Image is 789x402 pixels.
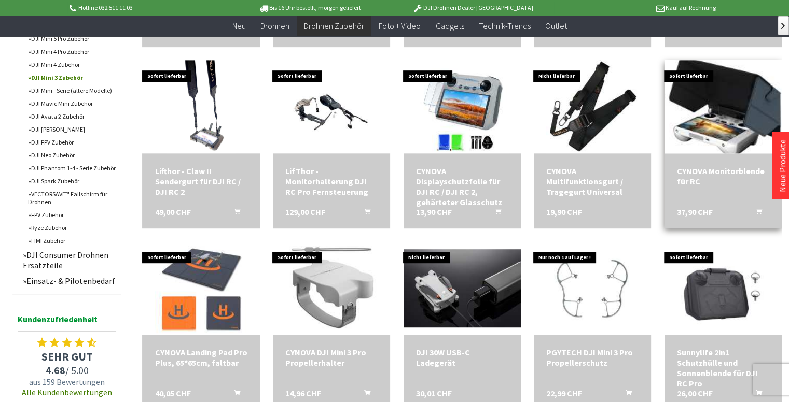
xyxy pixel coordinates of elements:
img: PGYTECH DJI Mini 3 Pro Propellerschutz [546,241,639,335]
button: In den Warenkorb [482,207,507,220]
span: 40,05 CHF [155,388,190,398]
span: Technik-Trends [478,21,530,31]
button: In den Warenkorb [222,388,246,401]
div: DJI 30W USB-C Ladegerät [416,347,508,368]
a: DJI FPV Zubehör [23,136,121,149]
a: DJI Spark Zubehör [23,175,121,188]
img: LifThor - Monitorhalterung DJI RC Pro Fernsteuerung [273,70,390,143]
a: DJI Phantom 1-4 - Serie Zubehör [23,162,121,175]
button: In den Warenkorb [743,207,768,220]
span: Neu [232,21,246,31]
p: Bis 16 Uhr bestellt, morgen geliefert. [230,2,392,14]
img: CYNOVA Displayschutzfolie für DJI RC / DJI RC 2, gehärteter Glasschutz [416,60,509,153]
div: CYNOVA Landing Pad Pro Plus, 65*65cm, faltbar [155,347,247,368]
img: CYNOVA Multifunktionsgurt / Tragegurt Universal [546,60,639,153]
a: DJI Consumer Drohnen Ersatzteile [18,247,121,273]
p: Hotline 032 511 11 03 [67,2,229,14]
a: DJI 30W USB-C Ladegerät 30,01 CHF [416,347,508,368]
a: DJI [PERSON_NAME] [23,123,121,136]
div: CYNOVA Multifunktionsgurt / Tragegurt Universal [546,166,639,197]
div: CYNOVA Displayschutzfolie für DJI RC / DJI RC 2, gehärteter Glasschutz [416,166,508,207]
div: Lifthor - Claw II Sendergurt für DJI RC / DJI RC 2 [155,166,247,197]
div: LifThor - Monitorhalterung DJI RC Pro Fernsteuerung [285,166,378,197]
button: In den Warenkorb [222,207,246,220]
a: DJI Mavic Mini Zubehör [23,97,121,110]
p: DJI Drohnen Dealer [GEOGRAPHIC_DATA] [392,2,553,14]
span: Foto + Video [379,21,421,31]
a: FPV Zubehör [23,208,121,221]
img: CYNOVA Monitorblende für RC [658,41,788,172]
button: In den Warenkorb [743,388,768,401]
span: / 5.00 [12,364,121,377]
a: CYNOVA Displayschutzfolie für DJI RC / DJI RC 2, gehärteter Glasschutz 13,90 CHF In den Warenkorb [416,166,508,207]
a: CYNOVA DJI Mini 3 Pro Propellerhalter 14,96 CHF In den Warenkorb [285,347,378,368]
a: Alle Kundenbewertungen [22,387,112,397]
a: DJI Avata 2 Zubehör [23,110,121,123]
div: Sunnylife 2in1 Schutzhülle und Sonnenblende für DJI RC Pro [677,347,769,389]
img: CYNOVA DJI Mini 3 Pro Propellerhalter [285,241,378,335]
a: DJI Mini 5 Pro Zubehör [23,32,121,45]
a: DJI Neo Zubehör [23,149,121,162]
a: Ryze Zubehör [23,221,121,234]
a: VECTORSAVE™ Fallschirm für Drohnen [23,188,121,208]
a: DJI Mini 4 Zubehör [23,58,121,71]
span: 14,96 CHF [285,388,321,398]
a: Outlet [537,16,574,37]
a: Gadgets [428,16,471,37]
span: 30,01 CHF [416,388,452,398]
a: Sunnylife 2in1 Schutzhülle und Sonnenblende für DJI RC Pro 26,00 CHF In den Warenkorb [677,347,769,389]
span: 13,90 CHF [416,207,452,217]
a: LifThor - Monitorhalterung DJI RC Pro Fernsteuerung 129,00 CHF In den Warenkorb [285,166,378,197]
span: Kundenzufriedenheit [18,312,116,332]
a: PGYTECH DJI Mini 3 Pro Propellerschutz 22,99 CHF In den Warenkorb [546,347,639,368]
a: Lifthor - Claw II Sendergurt für DJI RC / DJI RC 2 49,00 CHF In den Warenkorb [155,166,247,197]
button: In den Warenkorb [613,388,638,401]
img: Sunnylife 2in1 Schutzhülle und Sonnenblende für DJI RC Pro [676,241,770,335]
img: Lifthor - Claw II Sendergurt für DJI RC / DJI RC 2 [167,60,236,153]
span: Outlet [545,21,566,31]
a: DJI Mini - Serie (ältere Modelle) [23,84,121,97]
a: Foto + Video [371,16,428,37]
a: CYNOVA Monitorblende für RC 37,90 CHF In den Warenkorb [677,166,769,186]
span: 49,00 CHF [155,207,190,217]
span: 22,99 CHF [546,388,582,398]
span: 26,00 CHF [677,388,713,398]
span: 37,90 CHF [677,207,713,217]
span: Drohnen Zubehör [304,21,364,31]
a: DJI Mini 4 Pro Zubehör [23,45,121,58]
a: CYNOVA Multifunktionsgurt / Tragegurt Universal 19,90 CHF [546,166,639,197]
span: Gadgets [435,21,464,31]
span: 129,00 CHF [285,207,325,217]
button: In den Warenkorb [352,388,377,401]
img: CYNOVA Landing Pad Pro Plus, 65*65cm, faltbar [155,241,248,335]
span: Drohnen [260,21,289,31]
div: PGYTECH DJI Mini 3 Pro Propellerschutz [546,347,639,368]
a: Neu [225,16,253,37]
img: DJI 30W USB-C Ladegerät [404,249,521,327]
div: CYNOVA DJI Mini 3 Pro Propellerhalter [285,347,378,368]
a: DJI Mini 3 Zubehör [23,71,121,84]
span: 4.68 [46,364,65,377]
div: CYNOVA Monitorblende für RC [677,166,769,186]
a: Drohnen Zubehör [297,16,371,37]
p: Kauf auf Rechnung [554,2,716,14]
a: FIMI Zubehör [23,234,121,247]
span: 19,90 CHF [546,207,582,217]
a: CYNOVA Landing Pad Pro Plus, 65*65cm, faltbar 40,05 CHF In den Warenkorb [155,347,247,368]
a: Einsatz- & Pilotenbedarf [18,273,121,289]
a: Drohnen [253,16,297,37]
span: SEHR GUT [12,349,121,364]
a: Neue Produkte [777,139,787,192]
span:  [781,23,785,29]
span: aus 159 Bewertungen [12,377,121,387]
a: Technik-Trends [471,16,537,37]
button: In den Warenkorb [352,207,377,220]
